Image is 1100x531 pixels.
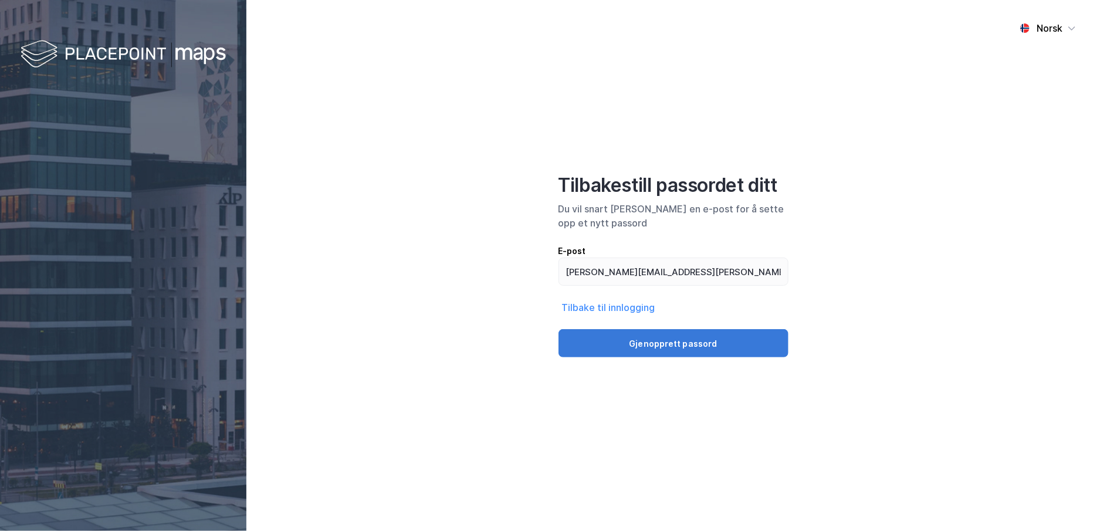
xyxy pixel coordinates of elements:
[1041,475,1100,531] div: Kontrollprogram for chat
[21,38,226,72] img: logo-white.f07954bde2210d2a523dddb988cd2aa7.svg
[559,244,788,258] div: E-post
[559,329,788,357] button: Gjenopprett passord
[559,174,788,197] div: Tilbakestill passordet ditt
[1037,21,1062,35] div: Norsk
[1041,475,1100,531] iframe: Chat Widget
[559,202,788,230] div: Du vil snart [PERSON_NAME] en e-post for å sette opp et nytt passord
[559,300,659,315] button: Tilbake til innlogging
